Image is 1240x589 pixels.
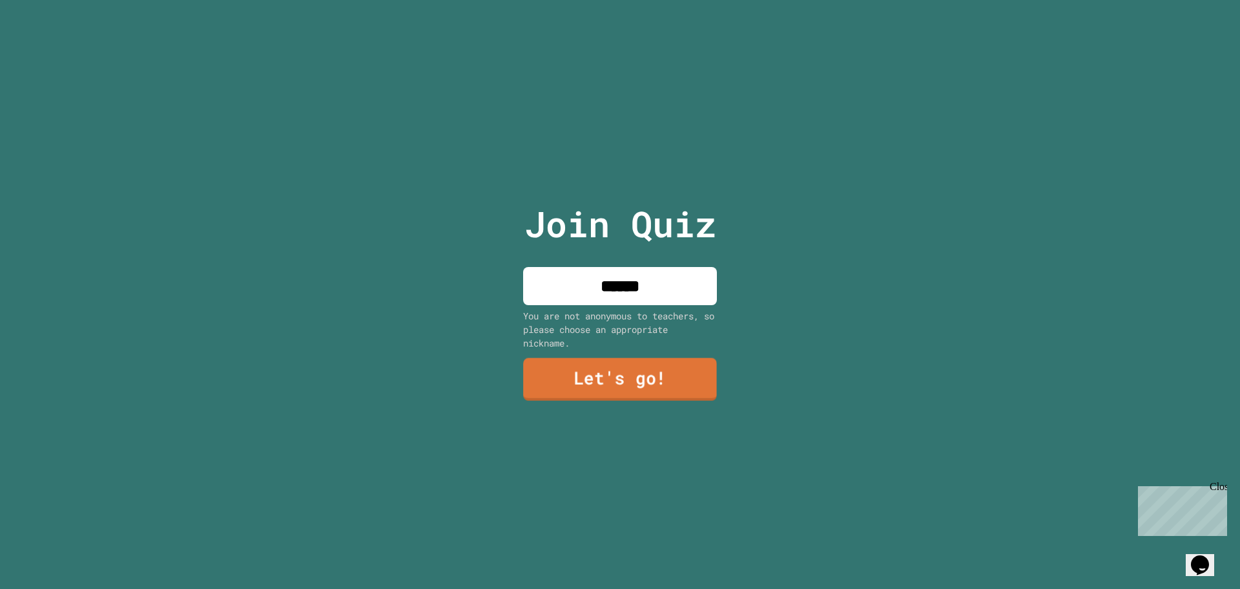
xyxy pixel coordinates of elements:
div: Chat with us now!Close [5,5,89,82]
div: You are not anonymous to teachers, so please choose an appropriate nickname. [523,309,717,350]
iframe: chat widget [1133,481,1227,536]
iframe: chat widget [1186,537,1227,576]
a: Let's go! [523,358,717,401]
p: Join Quiz [524,197,716,251]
